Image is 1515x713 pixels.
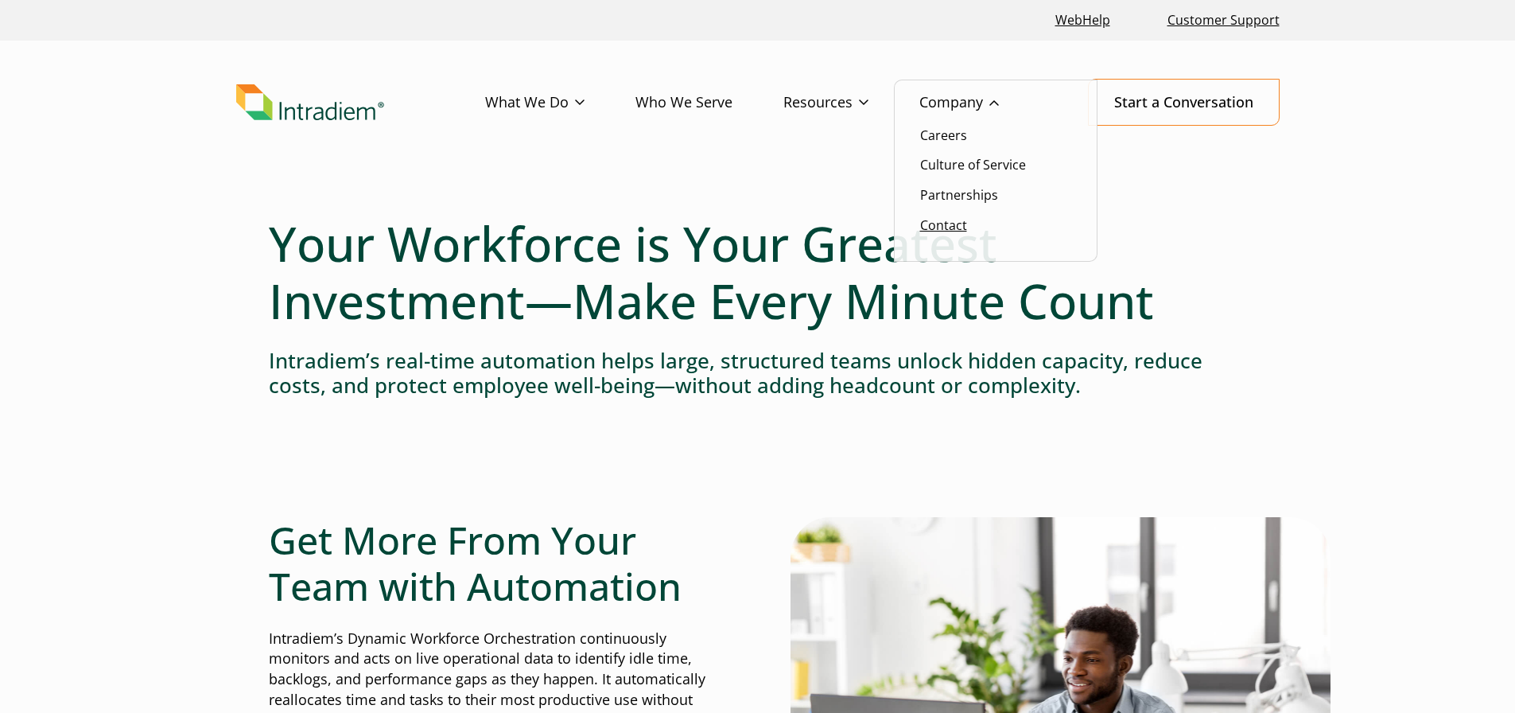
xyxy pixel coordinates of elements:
a: Link to homepage of Intradiem [236,84,485,121]
a: Careers [920,127,967,144]
a: What We Do [485,80,635,126]
h1: Your Workforce is Your Greatest Investment—Make Every Minute Count [269,215,1247,329]
h4: Intradiem’s real-time automation helps large, structured teams unlock hidden capacity, reduce cos... [269,349,1247,398]
a: Who We Serve [635,80,783,126]
img: Intradiem [236,84,384,121]
a: Contact [920,216,967,234]
a: Partnerships [920,186,998,204]
a: Culture of Service [920,156,1026,173]
a: Start a Conversation [1088,79,1280,126]
a: Link opens in a new window [1049,3,1117,37]
h2: Get More From Your Team with Automation [269,517,725,609]
a: Company [919,80,1050,126]
a: Resources [783,80,919,126]
a: Customer Support [1161,3,1286,37]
